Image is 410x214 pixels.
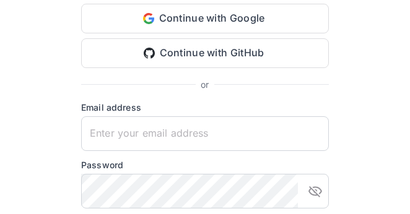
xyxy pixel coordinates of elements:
label: Email address [81,101,329,114]
button: Continue with Google [81,4,329,33]
input: Enter your email address [81,116,329,151]
button: Continue with GitHub [81,38,329,68]
p: or [201,78,209,91]
button: toggle password visibility [303,179,328,203]
label: Password [81,158,329,171]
